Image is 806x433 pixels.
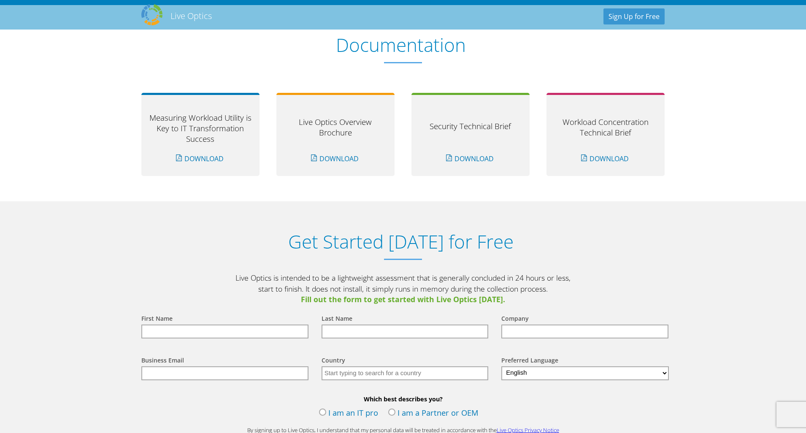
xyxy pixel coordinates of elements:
img: Dell Dpack [141,4,162,25]
h3: Workload Concentration Technical Brief [552,116,659,138]
h1: Documentation [133,34,669,56]
a: Download [442,151,499,167]
h1: Get Started [DATE] for Free [133,231,669,252]
label: First Name [141,314,173,325]
p: Live Optics is intended to be a lightweight assessment that is generally concluded in 24 hours or... [234,273,572,305]
a: Download [307,151,364,167]
label: Business Email [141,356,184,366]
span: Fill out the form to get started with Live Optics [DATE]. [234,294,572,305]
label: Last Name [322,314,352,325]
input: Start typing to search for a country [322,366,489,380]
b: Which best describes you? [133,395,673,403]
h3: Live Optics Overview Brochure [282,116,389,138]
label: Country [322,356,345,366]
h3: Security Technical Brief [417,121,524,131]
label: Company [501,314,529,325]
a: Sign Up for Free [603,8,665,24]
label: I am an IT pro [319,407,378,420]
label: Preferred Language [501,356,558,366]
h3: Measuring Workload Utility is Key to IT Transformation Success [147,112,254,144]
label: I am a Partner or OEM [388,407,479,420]
h2: Live Optics [170,10,212,22]
a: Download [577,151,634,167]
a: Download [172,151,229,167]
